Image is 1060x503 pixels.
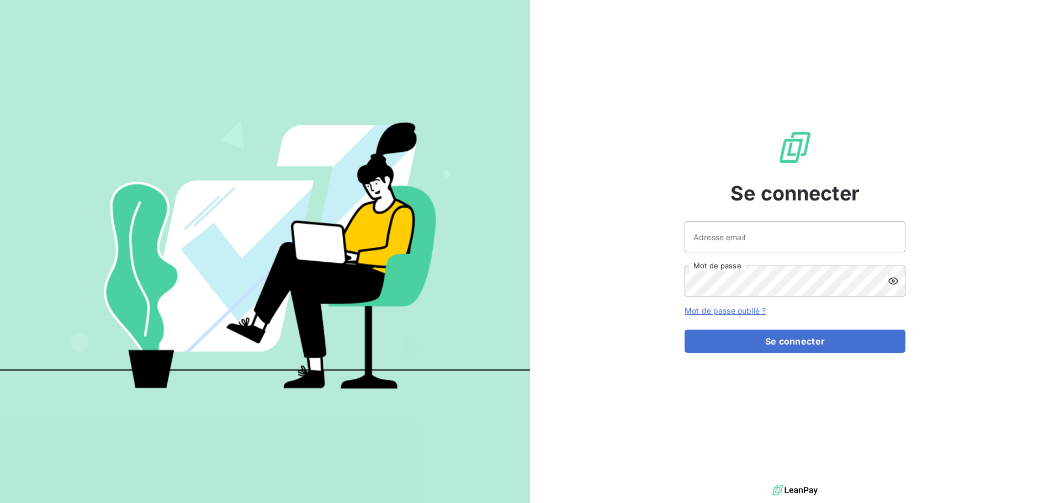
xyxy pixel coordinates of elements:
img: Logo LeanPay [777,130,813,165]
a: Mot de passe oublié ? [685,306,766,315]
img: logo [772,482,818,499]
input: placeholder [685,221,905,252]
button: Se connecter [685,330,905,353]
span: Se connecter [730,178,860,208]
